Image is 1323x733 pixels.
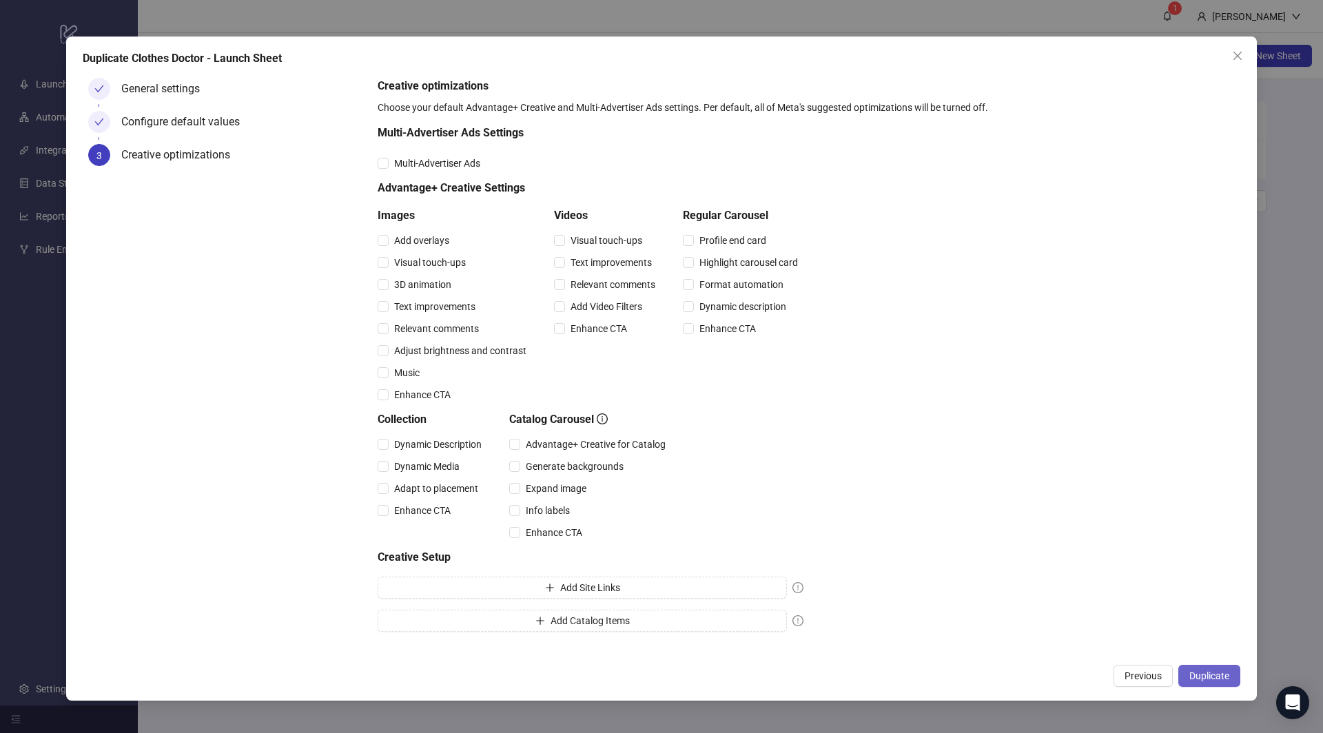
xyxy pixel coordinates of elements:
span: Add overlays [389,233,455,248]
span: Relevant comments [565,277,661,292]
span: Multi-Advertiser Ads [389,156,486,171]
span: close [1232,50,1243,61]
span: check [94,84,104,94]
span: Format automation [694,277,789,292]
span: info-circle [597,413,608,424]
button: Close [1227,45,1249,67]
div: Choose your default Advantage+ Creative and Multi-Advertiser Ads settings. Per default, all of Me... [378,100,1235,115]
h5: Catalog Carousel [509,411,671,428]
span: Duplicate [1189,670,1229,681]
h5: Multi-Advertiser Ads Settings [378,125,803,141]
div: General settings [121,78,211,100]
h5: Creative Setup [378,549,803,566]
span: Expand image [520,481,592,496]
span: Visual touch-ups [565,233,648,248]
span: Music [389,365,425,380]
span: Dynamic description [694,299,792,314]
span: Enhance CTA [520,525,588,540]
h5: Images [378,207,532,224]
span: Enhance CTA [389,387,456,402]
span: Generate backgrounds [520,459,629,474]
span: Add Site Links [560,582,620,593]
span: Adapt to placement [389,481,484,496]
span: Adjust brightness and contrast [389,343,532,358]
h5: Videos [554,207,661,224]
span: Highlight carousel card [694,255,803,270]
span: 3 [96,150,102,161]
span: Relevant comments [389,321,484,336]
button: Add Site Links [378,577,787,599]
span: exclamation-circle [792,615,803,626]
span: plus [545,583,555,592]
span: Dynamic Description [389,437,487,452]
span: Enhance CTA [694,321,761,336]
div: Duplicate Clothes Doctor - Launch Sheet [83,50,1240,67]
span: Profile end card [694,233,772,248]
h5: Advantage+ Creative Settings [378,180,803,196]
span: Text improvements [565,255,657,270]
button: Duplicate [1178,665,1240,687]
span: 3D animation [389,277,457,292]
h5: Collection [378,411,487,428]
div: Open Intercom Messenger [1276,686,1309,719]
span: plus [535,616,545,626]
button: Previous [1114,665,1173,687]
h5: Creative optimizations [378,78,1235,94]
h5: Regular Carousel [683,207,803,224]
span: Visual touch-ups [389,255,471,270]
div: Creative optimizations [121,144,241,166]
span: Add Video Filters [565,299,648,314]
span: Previous [1125,670,1162,681]
span: Enhance CTA [389,503,456,518]
span: Add Catalog Items [551,615,630,626]
span: exclamation-circle [792,582,803,593]
span: Enhance CTA [565,321,633,336]
span: check [94,117,104,127]
div: Configure default values [121,111,251,133]
span: Dynamic Media [389,459,465,474]
span: Text improvements [389,299,481,314]
span: Advantage+ Creative for Catalog [520,437,671,452]
span: Info labels [520,503,575,518]
button: Add Catalog Items [378,610,787,632]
